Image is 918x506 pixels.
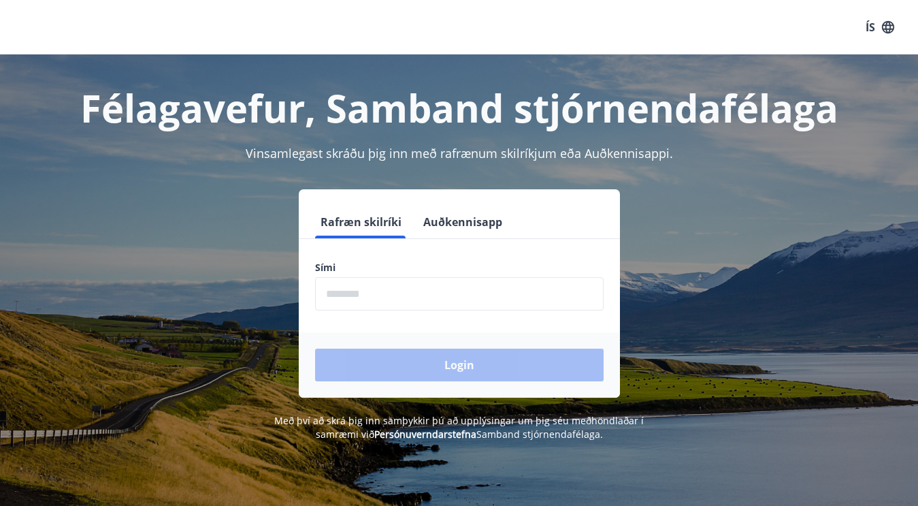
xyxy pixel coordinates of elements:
a: Persónuverndarstefna [374,428,476,441]
h1: Félagavefur, Samband stjórnendafélaga [16,82,902,133]
span: Vinsamlegast skráðu þig inn með rafrænum skilríkjum eða Auðkennisappi. [246,145,673,161]
span: Með því að skrá þig inn samþykkir þú að upplýsingar um þig séu meðhöndlaðar í samræmi við Samband... [274,414,644,441]
button: Rafræn skilríki [315,206,407,238]
button: Auðkennisapp [418,206,508,238]
button: ÍS [858,15,902,39]
label: Sími [315,261,604,274]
